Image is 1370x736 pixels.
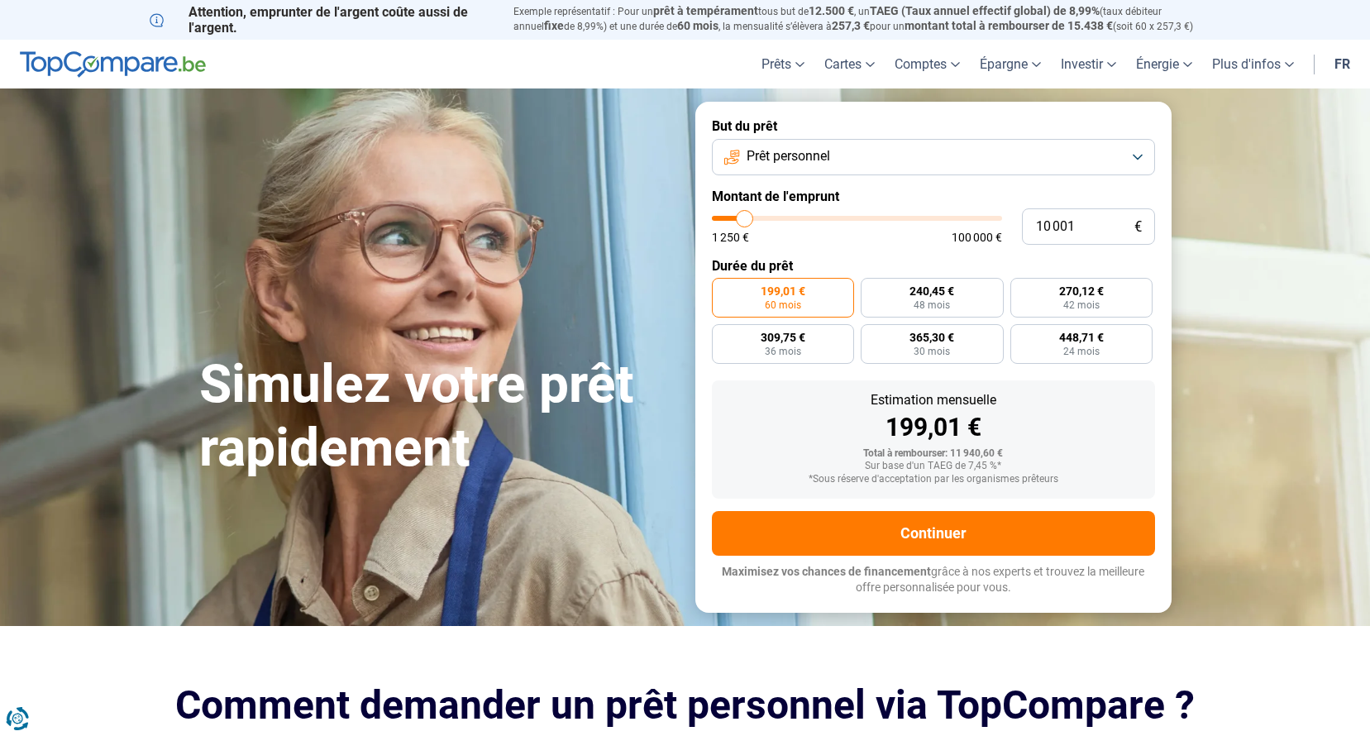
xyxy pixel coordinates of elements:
button: Continuer [712,511,1155,556]
h2: Comment demander un prêt personnel via TopCompare ? [150,682,1221,728]
a: Cartes [814,40,885,88]
span: 12.500 € [809,4,854,17]
span: 309,75 € [761,332,805,343]
div: 199,01 € [725,415,1142,440]
span: Prêt personnel [747,147,830,165]
div: *Sous réserve d'acceptation par les organismes prêteurs [725,474,1142,485]
span: 42 mois [1063,300,1100,310]
span: Maximisez vos chances de financement [722,565,931,578]
span: prêt à tempérament [653,4,758,17]
h1: Simulez votre prêt rapidement [199,353,675,480]
a: Plus d'infos [1202,40,1304,88]
img: TopCompare [20,51,206,78]
a: Épargne [970,40,1051,88]
div: Sur base d'un TAEG de 7,45 %* [725,461,1142,472]
span: 60 mois [677,19,718,32]
p: Exemple représentatif : Pour un tous but de , un (taux débiteur annuel de 8,99%) et une durée de ... [513,4,1221,34]
span: montant total à rembourser de 15.438 € [905,19,1113,32]
button: Prêt personnel [712,139,1155,175]
p: Attention, emprunter de l'argent coûte aussi de l'argent. [150,4,494,36]
label: Montant de l'emprunt [712,189,1155,204]
p: grâce à nos experts et trouvez la meilleure offre personnalisée pour vous. [712,564,1155,596]
span: 240,45 € [909,285,954,297]
div: Estimation mensuelle [725,394,1142,407]
span: fixe [544,19,564,32]
div: Total à rembourser: 11 940,60 € [725,448,1142,460]
span: TAEG (Taux annuel effectif global) de 8,99% [870,4,1100,17]
span: 60 mois [765,300,801,310]
label: Durée du prêt [712,258,1155,274]
span: 30 mois [914,346,950,356]
span: 365,30 € [909,332,954,343]
span: 448,71 € [1059,332,1104,343]
span: 257,3 € [832,19,870,32]
span: 24 mois [1063,346,1100,356]
span: 100 000 € [952,232,1002,243]
label: But du prêt [712,118,1155,134]
span: 270,12 € [1059,285,1104,297]
a: Prêts [752,40,814,88]
a: Investir [1051,40,1126,88]
span: 199,01 € [761,285,805,297]
span: 36 mois [765,346,801,356]
a: Énergie [1126,40,1202,88]
span: € [1134,220,1142,234]
a: fr [1325,40,1360,88]
span: 48 mois [914,300,950,310]
a: Comptes [885,40,970,88]
span: 1 250 € [712,232,749,243]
